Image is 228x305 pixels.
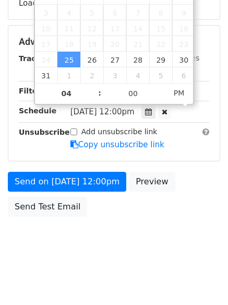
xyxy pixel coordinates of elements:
[35,67,58,83] span: August 31, 2025
[57,20,80,36] span: August 11, 2025
[172,5,195,20] span: August 9, 2025
[149,20,172,36] span: August 15, 2025
[80,5,103,20] span: August 5, 2025
[57,36,80,52] span: August 18, 2025
[80,52,103,67] span: August 26, 2025
[80,67,103,83] span: September 2, 2025
[103,5,126,20] span: August 6, 2025
[103,52,126,67] span: August 27, 2025
[103,67,126,83] span: September 3, 2025
[149,67,172,83] span: September 5, 2025
[35,52,58,67] span: August 24, 2025
[149,52,172,67] span: August 29, 2025
[57,52,80,67] span: August 25, 2025
[80,20,103,36] span: August 12, 2025
[129,172,175,192] a: Preview
[19,36,209,48] h5: Advanced
[19,107,56,115] strong: Schedule
[35,83,99,104] input: Hour
[35,20,58,36] span: August 10, 2025
[70,140,164,149] a: Copy unsubscribe link
[165,83,194,103] span: Click to toggle
[80,36,103,52] span: August 19, 2025
[101,83,165,104] input: Minute
[126,67,149,83] span: September 4, 2025
[57,67,80,83] span: September 1, 2025
[149,36,172,52] span: August 22, 2025
[176,255,228,305] iframe: Chat Widget
[172,52,195,67] span: August 30, 2025
[8,197,87,217] a: Send Test Email
[126,36,149,52] span: August 21, 2025
[149,5,172,20] span: August 8, 2025
[8,172,126,192] a: Send on [DATE] 12:00pm
[172,36,195,52] span: August 23, 2025
[126,20,149,36] span: August 14, 2025
[35,36,58,52] span: August 17, 2025
[57,5,80,20] span: August 4, 2025
[126,52,149,67] span: August 28, 2025
[172,67,195,83] span: September 6, 2025
[172,20,195,36] span: August 16, 2025
[126,5,149,20] span: August 7, 2025
[103,20,126,36] span: August 13, 2025
[70,107,135,116] span: [DATE] 12:00pm
[81,126,158,137] label: Add unsubscribe link
[98,83,101,103] span: :
[19,128,70,136] strong: Unsubscribe
[103,36,126,52] span: August 20, 2025
[19,87,45,95] strong: Filters
[19,54,54,63] strong: Tracking
[35,5,58,20] span: August 3, 2025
